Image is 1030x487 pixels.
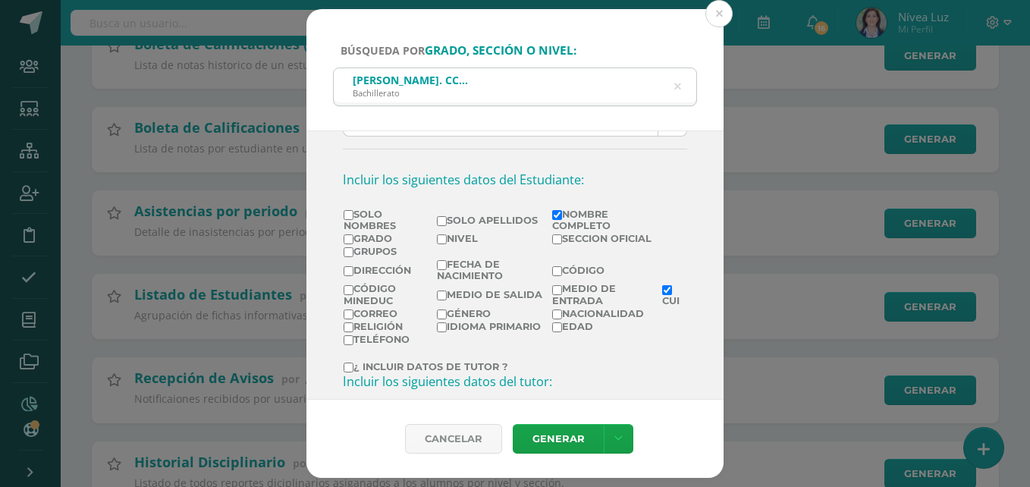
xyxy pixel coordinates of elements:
input: Medio de Salida [437,291,447,300]
input: Nivel [437,234,447,244]
input: Religión [344,322,353,332]
input: Fecha de Nacimiento [437,260,447,270]
input: Teléfono [344,335,353,345]
input: Seccion Oficial [552,234,562,244]
input: Código MINEDUC [344,285,353,295]
h3: Incluir los siguientes datos del tutor: [343,373,687,390]
label: Nombre completo [552,209,660,231]
label: Edad [552,321,660,332]
label: Idioma Primario [437,321,551,332]
input: Grupos [344,247,353,257]
label: Solo Nombres [344,209,435,231]
input: Idioma Primario [437,322,447,332]
label: Solo Apellidos [437,215,551,226]
input: Dirección [344,266,353,276]
label: Nivel [437,233,551,244]
label: Teléfono [344,334,435,345]
input: Nacionalidad [552,309,562,319]
label: Medio de Entrada [552,283,660,306]
input: ej. Primero primaria, etc. [334,68,696,105]
div: [PERSON_NAME]. CC.LL. [353,73,470,87]
input: Medio de Entrada [552,285,562,295]
label: Religión [344,321,435,332]
input: Nombre completo [552,210,562,220]
input: Solo Nombres [344,210,353,220]
input: Solo Apellidos [437,216,447,226]
input: Correo [344,309,353,319]
input: Edad [552,322,562,332]
label: Dirección [344,265,435,276]
label: Nacionalidad [552,308,660,319]
input: Grado [344,234,353,244]
span: Búsqueda por [341,43,576,58]
label: Medio de Salida [437,289,551,300]
label: CUI [662,283,686,306]
h3: Incluir los siguientes datos del Estudiante: [343,165,687,196]
label: Seccion Oficial [552,233,660,244]
input: ¿ Incluir datos de tutor ? [344,363,353,372]
label: ¿ Incluir datos de tutor ? [344,361,508,372]
div: Cancelar [405,424,502,454]
label: Código [552,265,660,276]
a: Generar [513,424,604,454]
div: Bachillerato [353,87,470,99]
label: Correo [344,308,435,319]
label: Género [437,308,551,319]
input: CUI [662,285,672,295]
input: Código [552,266,562,276]
label: Grupos [344,246,435,257]
label: Grado [344,233,435,244]
input: Género [437,309,447,319]
label: Código MINEDUC [344,283,435,306]
label: Fecha de Nacimiento [437,259,551,281]
strong: grado, sección o nivel: [425,42,576,58]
